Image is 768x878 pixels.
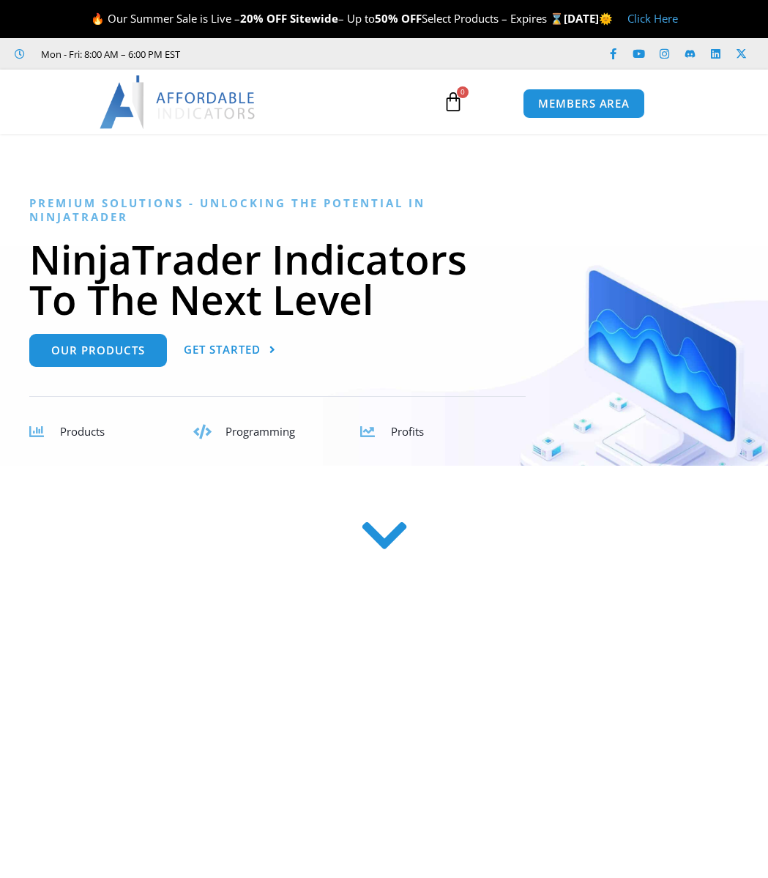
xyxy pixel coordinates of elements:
[100,75,257,128] img: LogoAI | Affordable Indicators – NinjaTrader
[29,334,167,367] a: Our Products
[599,11,613,26] span: 🌞
[29,196,526,224] h6: Premium Solutions - Unlocking the Potential in NinjaTrader
[60,424,105,439] span: Products
[457,86,469,98] span: 0
[29,239,526,319] h1: NinjaTrader Indicators To The Next Level
[564,11,613,26] strong: [DATE]
[191,47,411,62] iframe: Customer reviews powered by Trustpilot
[240,11,287,26] strong: 20% OFF
[290,11,338,26] strong: Sitewide
[538,98,630,109] span: MEMBERS AREA
[391,424,424,439] span: Profits
[51,345,145,356] span: Our Products
[91,11,564,26] span: 🔥 Our Summer Sale is Live – – Up to Select Products – Expires ⌛
[421,81,485,123] a: 0
[627,11,678,26] a: Click Here
[523,89,645,119] a: MEMBERS AREA
[225,424,295,439] span: Programming
[184,344,261,355] span: Get Started
[37,45,180,63] span: Mon - Fri: 8:00 AM – 6:00 PM EST
[375,11,422,26] strong: 50% OFF
[184,334,276,367] a: Get Started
